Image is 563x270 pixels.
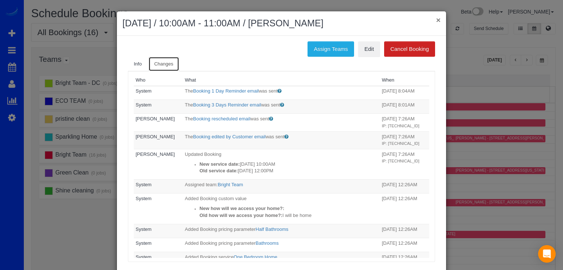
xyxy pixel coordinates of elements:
td: Who [134,252,183,266]
small: IP: [TECHNICAL_ID] [382,159,420,163]
a: [PERSON_NAME] [136,134,175,139]
a: Bright Team [218,182,243,187]
span: The [185,116,193,121]
td: Who [134,180,183,194]
a: System [136,226,151,232]
p: [DATE] 12:00PM [199,168,378,175]
td: When [380,86,429,100]
div: Open Intercom Messenger [538,245,556,263]
a: Bathrooms [255,240,279,246]
td: Who [134,194,183,224]
td: What [183,180,380,194]
a: System [136,102,151,108]
a: Edit [358,41,380,57]
span: Updated Booking [185,151,221,157]
td: Who [134,86,183,100]
td: When [380,180,429,194]
td: What [183,238,380,252]
td: What [183,224,380,238]
td: When [380,238,429,252]
button: Assign Teams [308,41,354,57]
td: What [183,131,380,149]
td: Who [134,238,183,252]
td: When [380,149,429,180]
span: Changes [154,61,173,67]
a: System [136,88,151,94]
strong: New service date: [199,161,240,167]
a: Half Bathrooms [255,226,288,232]
td: What [183,194,380,224]
span: Added Booking service [185,254,233,260]
strong: Old how will we access your home?: [199,213,282,218]
td: Who [134,131,183,149]
span: Assigned team: [185,182,218,187]
span: Info [134,61,142,67]
a: One Bedroom Home [233,254,277,260]
small: IP: [TECHNICAL_ID] [382,141,420,146]
span: was sent [261,102,280,108]
td: When [380,224,429,238]
a: Info [128,57,148,72]
td: When [380,194,429,224]
button: Cancel Booking [384,41,435,57]
td: When [380,100,429,114]
td: Who [134,224,183,238]
td: What [183,252,380,266]
span: was sent [250,116,269,121]
p: I will be home [199,212,378,219]
a: System [136,182,151,187]
td: What [183,100,380,114]
span: Added Booking custom value [185,196,246,201]
th: What [183,75,380,86]
a: System [136,254,151,260]
th: When [380,75,429,86]
button: × [436,16,441,24]
span: Added Booking pricing parameter [185,226,255,232]
span: The [185,102,193,108]
small: IP: [TECHNICAL_ID] [382,124,420,128]
td: What [183,114,380,131]
td: When [380,252,429,266]
td: Who [134,149,183,180]
td: Who [134,114,183,131]
a: Booking 3 Days Reminder email [193,102,261,108]
span: was sent [259,88,277,94]
strong: New how will we access your home?: [199,206,284,211]
a: Booking rescheduled email [193,116,250,121]
td: When [380,114,429,131]
strong: Old service date: [199,168,238,173]
a: Booking 1 Day Reminder email [193,88,259,94]
a: [PERSON_NAME] [136,151,175,157]
a: Booking edited by Customer email [193,134,266,139]
td: What [183,149,380,180]
a: System [136,196,151,201]
span: The [185,134,193,139]
h2: [DATE] / 10:00AM - 11:00AM / [PERSON_NAME] [122,17,441,30]
td: Who [134,100,183,114]
td: When [380,131,429,149]
a: [PERSON_NAME] [136,116,175,121]
span: was sent [266,134,284,139]
td: What [183,86,380,100]
a: System [136,240,151,246]
th: Who [134,75,183,86]
a: Changes [148,57,179,72]
span: Added Booking pricing parameter [185,240,255,246]
p: [DATE] 10:00AM [199,161,378,168]
span: The [185,88,193,94]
